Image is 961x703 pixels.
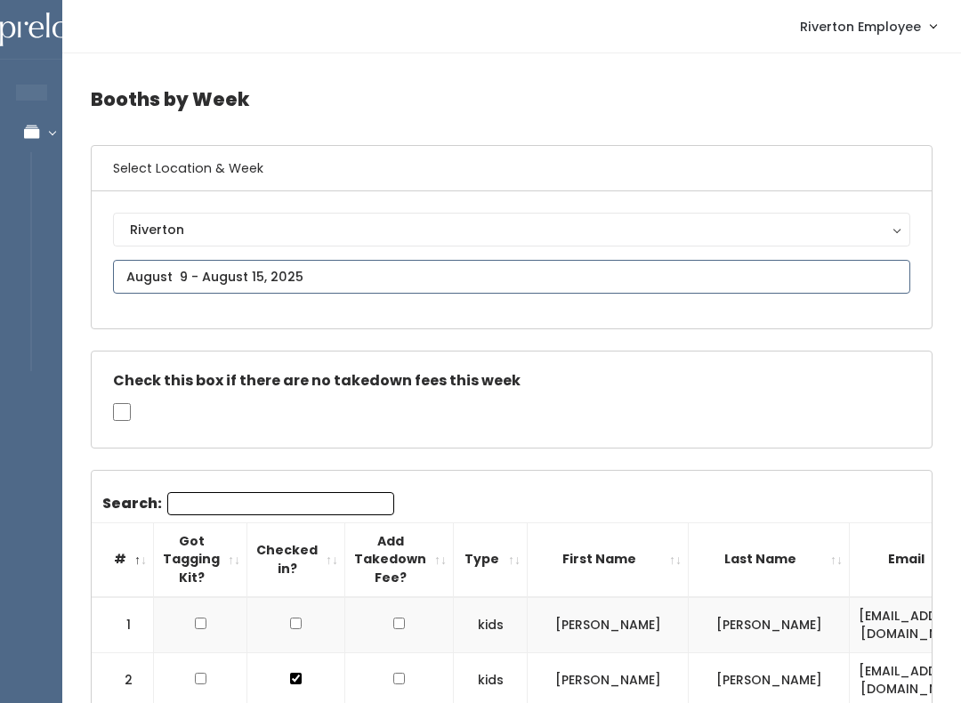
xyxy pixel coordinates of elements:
button: Riverton [113,213,910,246]
h5: Check this box if there are no takedown fees this week [113,373,910,389]
th: Checked in?: activate to sort column ascending [247,522,345,596]
input: August 9 - August 15, 2025 [113,260,910,294]
label: Search: [102,492,394,515]
a: Riverton Employee [782,7,954,45]
td: [PERSON_NAME] [528,597,689,653]
th: Add Takedown Fee?: activate to sort column ascending [345,522,454,596]
span: Riverton Employee [800,17,921,36]
td: 1 [92,597,154,653]
td: kids [454,597,528,653]
th: First Name: activate to sort column ascending [528,522,689,596]
th: Last Name: activate to sort column ascending [689,522,850,596]
th: #: activate to sort column descending [92,522,154,596]
td: [PERSON_NAME] [689,597,850,653]
th: Type: activate to sort column ascending [454,522,528,596]
th: Got Tagging Kit?: activate to sort column ascending [154,522,247,596]
div: Riverton [130,220,893,239]
h4: Booths by Week [91,75,933,124]
input: Search: [167,492,394,515]
h6: Select Location & Week [92,146,932,191]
